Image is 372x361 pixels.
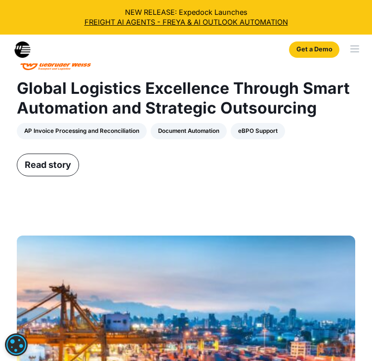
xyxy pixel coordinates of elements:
a: Get a Demo [289,41,339,58]
a: FREIGHT AI AGENTS - FREYA & AI OUTLOOK AUTOMATION [7,17,365,27]
div: NEW RELEASE: Expedock Launches [7,7,365,28]
div: menu [343,35,372,63]
strong: Global Logistics Excellence Through Smart Automation and Strategic Outsourcing [17,79,350,118]
iframe: Chat Widget [203,254,372,361]
a: Read story [17,154,79,176]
